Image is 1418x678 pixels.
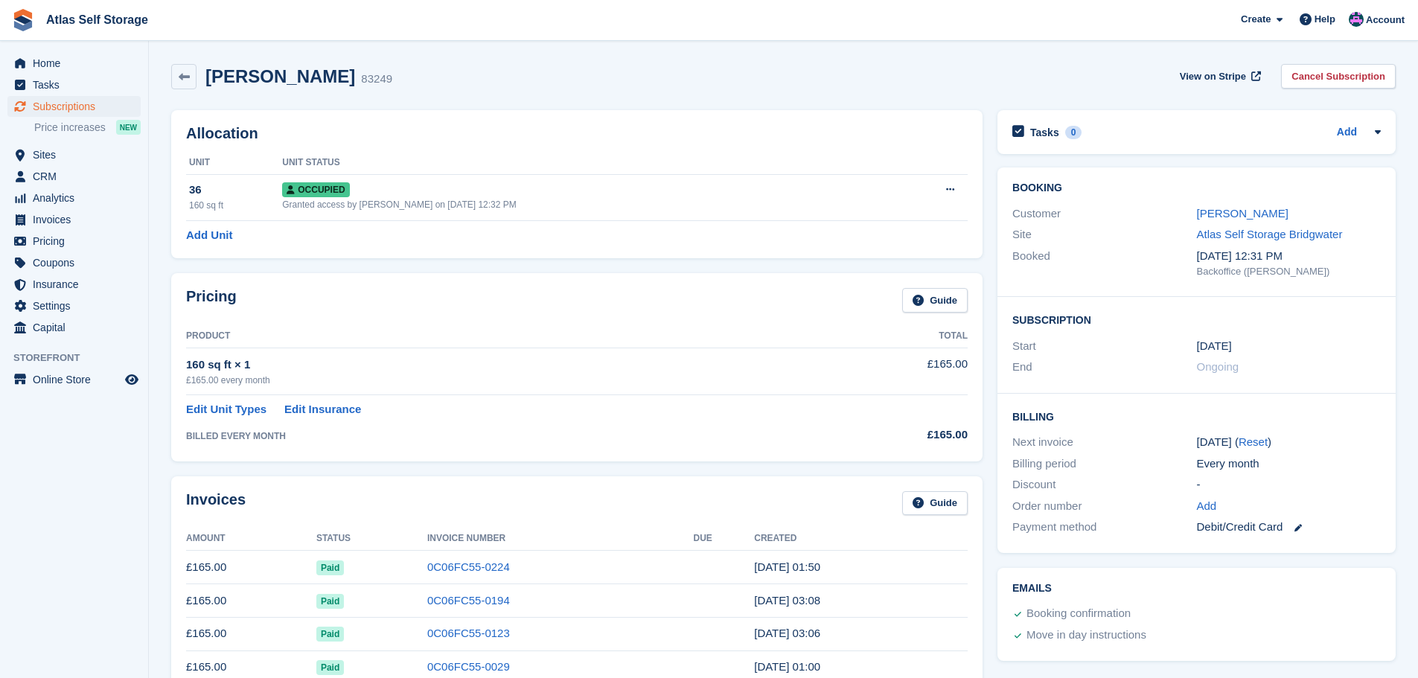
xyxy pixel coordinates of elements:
h2: Subscription [1012,312,1381,327]
a: menu [7,209,141,230]
div: BILLED EVERY MONTH [186,429,821,443]
a: menu [7,96,141,117]
span: Account [1366,13,1405,28]
a: Atlas Self Storage [40,7,154,32]
div: Booked [1012,248,1196,279]
a: menu [7,252,141,273]
span: Pricing [33,231,122,252]
th: Amount [186,527,316,551]
a: 0C06FC55-0123 [427,627,510,639]
a: Add [1197,498,1217,515]
span: Settings [33,295,122,316]
h2: Billing [1012,409,1381,423]
th: Due [694,527,755,551]
a: Guide [902,288,968,313]
div: Order number [1012,498,1196,515]
a: Cancel Subscription [1281,64,1396,89]
div: Booking confirmation [1026,605,1131,623]
img: Ryan Carroll [1349,12,1364,27]
span: Home [33,53,122,74]
span: Sites [33,144,122,165]
h2: Pricing [186,288,237,313]
h2: Tasks [1030,126,1059,139]
span: Storefront [13,351,148,365]
th: Status [316,527,427,551]
div: - [1197,476,1381,493]
span: Create [1241,12,1271,27]
a: 0C06FC55-0224 [427,560,510,573]
span: Help [1315,12,1335,27]
h2: Emails [1012,583,1381,595]
div: Payment method [1012,519,1196,536]
span: Paid [316,627,344,642]
span: View on Stripe [1180,69,1246,84]
div: £165.00 every month [186,374,821,387]
a: menu [7,144,141,165]
a: Edit Unit Types [186,401,266,418]
time: 2025-08-01 00:50:07 UTC [754,560,820,573]
div: End [1012,359,1196,376]
a: Preview store [123,371,141,388]
a: 0C06FC55-0194 [427,594,510,607]
h2: Invoices [186,491,246,516]
a: menu [7,74,141,95]
th: Total [821,324,968,348]
div: [DATE] 12:31 PM [1197,248,1381,265]
time: 2025-06-01 02:06:43 UTC [754,627,820,639]
a: [PERSON_NAME] [1197,207,1288,220]
span: Insurance [33,274,122,295]
div: £165.00 [821,426,968,444]
div: 0 [1065,126,1082,139]
time: 2025-05-01 00:00:32 UTC [754,660,820,673]
span: Occupied [282,182,349,197]
span: Coupons [33,252,122,273]
h2: [PERSON_NAME] [205,66,355,86]
a: menu [7,369,141,390]
div: 160 sq ft × 1 [186,356,821,374]
a: View on Stripe [1174,64,1264,89]
a: menu [7,295,141,316]
span: Tasks [33,74,122,95]
div: 36 [189,182,282,199]
th: Unit [186,151,282,175]
td: £165.00 [186,617,316,650]
div: 160 sq ft [189,199,282,212]
div: Backoffice ([PERSON_NAME]) [1197,264,1381,279]
span: Paid [316,660,344,675]
time: 2025-07-01 02:08:56 UTC [754,594,820,607]
h2: Allocation [186,125,968,142]
a: menu [7,188,141,208]
div: Start [1012,338,1196,355]
td: £165.00 [186,551,316,584]
div: Site [1012,226,1196,243]
div: Next invoice [1012,434,1196,451]
span: Online Store [33,369,122,390]
div: NEW [116,120,141,135]
a: 0C06FC55-0029 [427,660,510,673]
div: Billing period [1012,455,1196,473]
div: [DATE] ( ) [1197,434,1381,451]
td: £165.00 [186,584,316,618]
a: Atlas Self Storage Bridgwater [1197,228,1343,240]
div: Debit/Credit Card [1197,519,1381,536]
th: Product [186,324,821,348]
h2: Booking [1012,182,1381,194]
a: menu [7,166,141,187]
div: Move in day instructions [1026,627,1146,645]
div: Every month [1197,455,1381,473]
time: 2025-05-01 00:00:00 UTC [1197,338,1232,355]
div: 83249 [361,71,392,88]
div: Discount [1012,476,1196,493]
span: Ongoing [1197,360,1239,373]
th: Invoice Number [427,527,694,551]
a: Add Unit [186,227,232,244]
a: menu [7,53,141,74]
span: Price increases [34,121,106,135]
a: Reset [1239,435,1268,448]
td: £165.00 [821,348,968,394]
a: menu [7,274,141,295]
th: Unit Status [282,151,887,175]
a: Edit Insurance [284,401,361,418]
span: Subscriptions [33,96,122,117]
div: Granted access by [PERSON_NAME] on [DATE] 12:32 PM [282,198,887,211]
